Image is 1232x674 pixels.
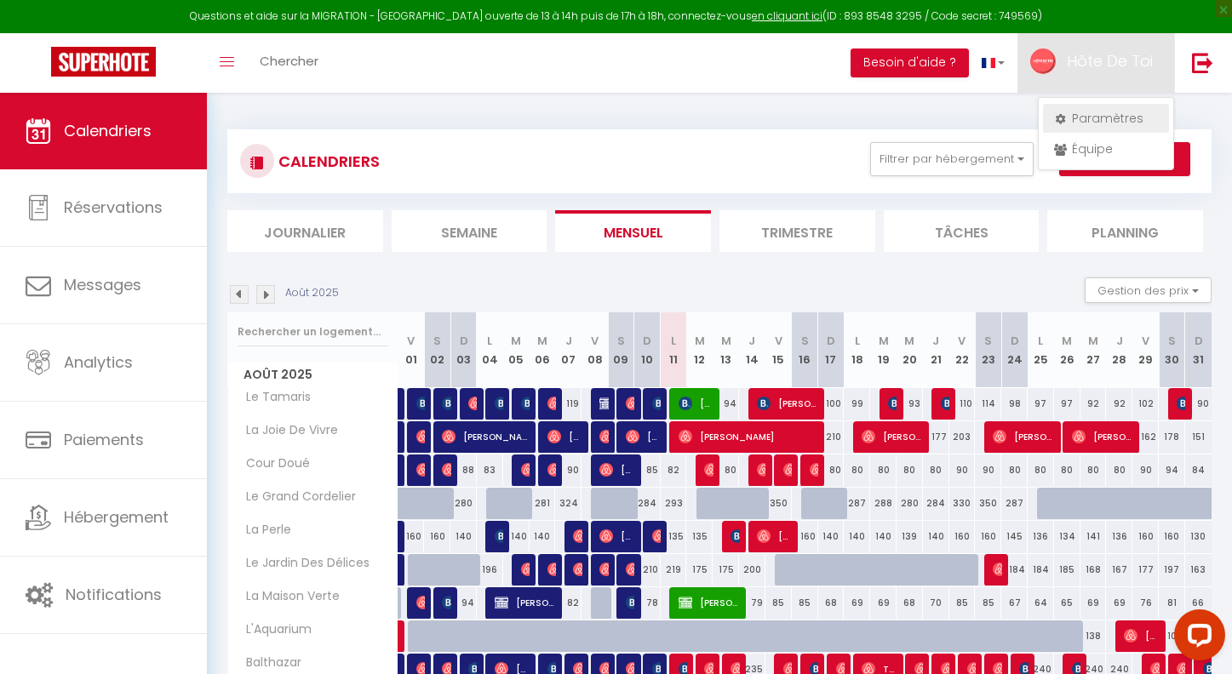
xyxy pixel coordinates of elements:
span: Notifications [66,584,162,605]
th: 20 [897,312,923,388]
span: [PERSON_NAME] [679,387,713,420]
div: 162 [1132,421,1159,453]
span: [PERSON_NAME] [416,387,425,420]
li: Trimestre [719,210,875,252]
div: 81 [1159,587,1185,619]
th: 13 [713,312,739,388]
div: 141 [1080,521,1107,552]
div: 80 [1028,454,1054,486]
img: logout [1192,52,1213,73]
abbr: S [617,333,625,349]
a: Chercher [247,33,331,93]
th: 24 [1001,312,1028,388]
div: 78 [634,587,661,619]
abbr: J [1116,333,1123,349]
abbr: L [1038,333,1043,349]
div: 130 [1185,521,1212,552]
a: [PERSON_NAME] [398,454,407,487]
span: [PERSON_NAME] [757,520,792,552]
abbr: M [537,333,547,349]
th: 12 [686,312,713,388]
span: [PERSON_NAME] [495,520,503,552]
abbr: J [932,333,939,349]
div: 350 [765,488,792,519]
span: [PERSON_NAME] [862,420,923,453]
span: [PERSON_NAME] [888,387,897,420]
th: 04 [477,312,503,388]
div: 85 [792,587,818,619]
abbr: D [643,333,651,349]
div: 139 [897,521,923,552]
span: [PERSON_NAME] [547,454,556,486]
div: 98 [1001,388,1028,420]
abbr: V [775,333,782,349]
th: 11 [661,312,687,388]
span: [PERSON_NAME] [1177,387,1185,420]
div: 134 [1054,521,1080,552]
abbr: M [1062,333,1072,349]
div: 163 [1185,554,1212,585]
a: Cat Depuydt [398,620,407,653]
div: 80 [1080,454,1107,486]
div: 140 [503,521,530,552]
div: 185 [1054,554,1080,585]
div: 293 [661,488,687,519]
span: [PERSON_NAME] [547,420,582,453]
div: 140 [870,521,897,552]
div: 284 [923,488,949,519]
div: 92 [1080,388,1107,420]
abbr: V [1142,333,1149,349]
div: 119 [555,388,582,420]
th: 10 [634,312,661,388]
div: 97 [1054,388,1080,420]
span: [PERSON_NAME] [626,387,634,420]
span: [PERSON_NAME] [626,586,634,619]
span: Calendriers [64,120,152,141]
div: 93 [897,388,923,420]
div: 175 [686,554,713,585]
div: 80 [1054,454,1080,486]
div: 184 [1028,554,1054,585]
div: 280 [450,488,477,519]
th: 09 [608,312,634,388]
div: 160 [1159,521,1185,552]
div: 145 [1001,521,1028,552]
div: 94 [1159,454,1185,486]
input: Rechercher un logement... [238,317,388,347]
th: 08 [582,312,608,388]
abbr: J [565,333,572,349]
div: 69 [844,587,870,619]
li: Semaine [392,210,547,252]
a: [PERSON_NAME] [398,388,407,420]
div: 69 [1106,587,1132,619]
span: [PERSON_NAME] [547,553,556,585]
span: [PERSON_NAME] [416,454,425,486]
div: 66 [1185,587,1212,619]
div: 197 [1159,554,1185,585]
abbr: L [671,333,676,349]
div: 80 [818,454,845,486]
span: [PERSON_NAME] [704,454,713,486]
div: 70 [923,587,949,619]
abbr: L [855,333,860,349]
span: Balthazar [231,654,306,672]
div: 138 [1080,620,1107,652]
div: 219 [661,554,687,585]
span: [PERSON_NAME] [495,387,503,420]
th: 14 [739,312,765,388]
div: 80 [897,454,923,486]
abbr: V [958,333,966,349]
div: 99 [844,388,870,420]
span: Hébergement [64,506,169,528]
span: La Perle [231,521,295,540]
span: [PERSON_NAME] [599,520,634,552]
a: [PERSON_NAME] [398,554,407,586]
div: 80 [1106,454,1132,486]
span: [PERSON_NAME] [652,387,661,420]
div: 177 [923,421,949,453]
div: 178 [1159,421,1185,453]
div: 68 [818,587,845,619]
th: 02 [424,312,450,388]
div: 136 [1106,521,1132,552]
div: 284 [634,488,661,519]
